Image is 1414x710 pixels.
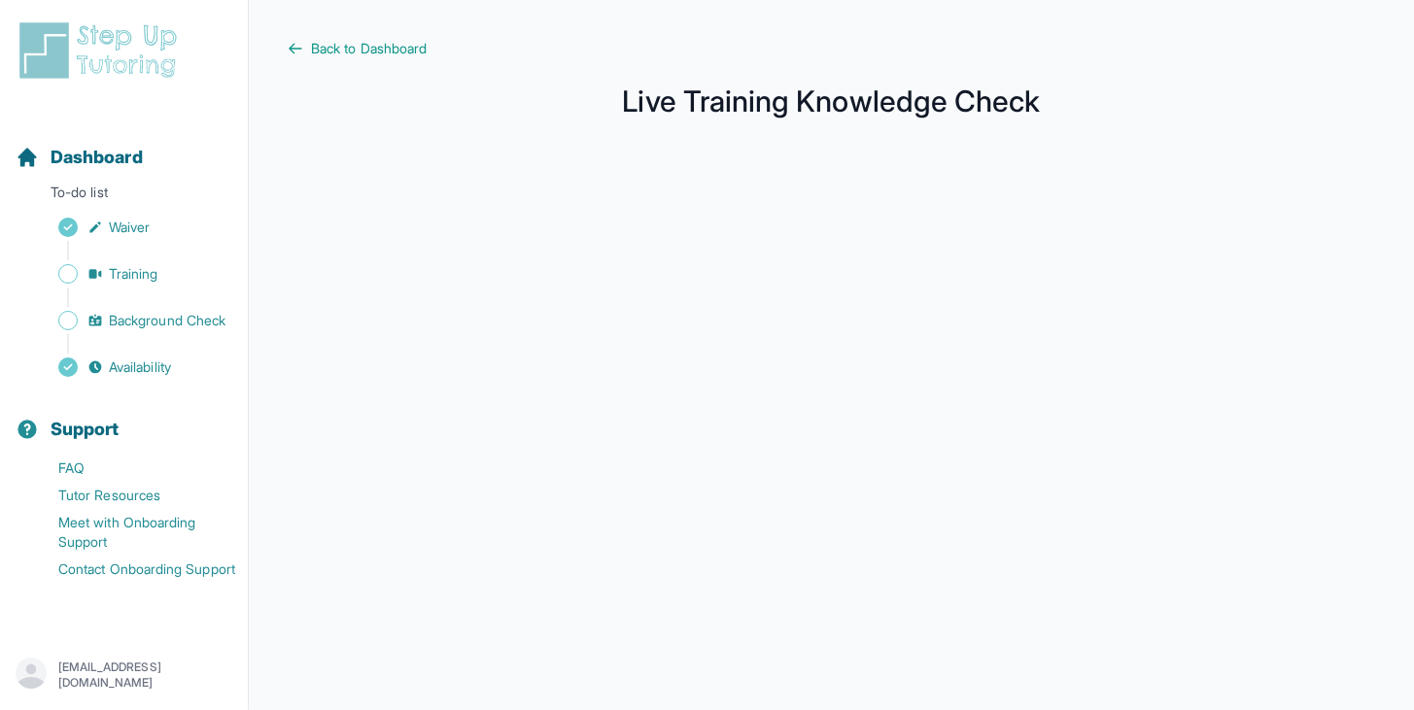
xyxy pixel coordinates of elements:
a: Training [16,260,248,287]
a: Back to Dashboard [288,39,1375,58]
span: Background Check [109,311,225,330]
button: [EMAIL_ADDRESS][DOMAIN_NAME] [16,658,232,693]
h1: Live Training Knowledge Check [288,89,1375,113]
a: Availability [16,354,248,381]
p: To-do list [8,183,240,210]
p: [EMAIL_ADDRESS][DOMAIN_NAME] [58,659,232,691]
span: Training [109,264,158,284]
a: Background Check [16,307,248,334]
a: FAQ [16,455,248,482]
button: Support [8,385,240,451]
a: Meet with Onboarding Support [16,509,248,556]
button: Dashboard [8,113,240,179]
a: Waiver [16,214,248,241]
span: Back to Dashboard [311,39,427,58]
span: Support [51,416,120,443]
span: Availability [109,357,171,377]
img: logo [16,19,189,82]
span: Waiver [109,218,150,237]
a: Tutor Resources [16,482,248,509]
a: Contact Onboarding Support [16,556,248,583]
span: Dashboard [51,144,143,171]
a: Dashboard [16,144,143,171]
